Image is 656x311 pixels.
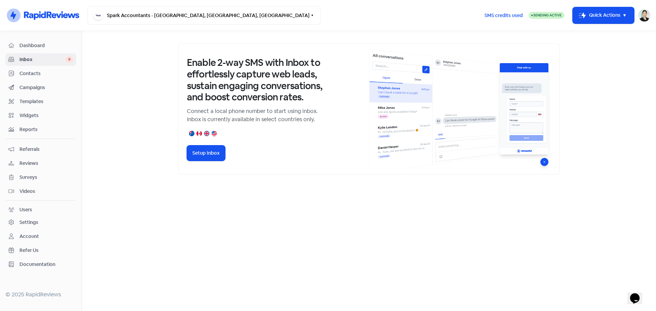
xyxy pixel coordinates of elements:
[5,244,76,257] a: Refer Us
[19,56,66,63] span: Inbox
[5,185,76,198] a: Videos
[5,67,76,80] a: Contacts
[66,56,73,63] span: 0
[19,188,73,195] span: Videos
[479,11,529,18] a: SMS credits used
[5,203,76,216] a: Users
[5,123,76,136] a: Reports
[19,247,73,254] span: Refer Us
[19,42,73,49] span: Dashboard
[638,9,651,22] img: User
[19,206,32,213] div: Users
[19,174,73,181] span: Surveys
[533,13,562,17] span: Sending Active
[204,131,209,136] img: united-kingdom.png
[5,53,76,66] a: Inbox 0
[19,219,38,226] div: Settings
[5,216,76,229] a: Settings
[5,39,76,52] a: Dashboard
[484,12,523,19] span: SMS credits used
[5,157,76,170] a: Reviews
[573,7,634,24] button: Quick Actions
[187,107,324,124] p: Connect a local phone number to start using inbox. Inbox is currently available in select countri...
[19,84,73,91] span: Campaigns
[369,49,551,169] img: inbox-default-image-2.png
[19,160,73,167] span: Reviews
[5,230,76,243] a: Account
[19,126,73,133] span: Reports
[5,143,76,156] a: Referrals
[19,112,73,119] span: Widgets
[189,131,194,136] img: australia.png
[196,131,202,136] img: canada.png
[19,261,73,268] span: Documentation
[87,6,321,25] button: Spark Accountants - [GEOGRAPHIC_DATA], [GEOGRAPHIC_DATA], [GEOGRAPHIC_DATA]
[19,233,39,240] div: Account
[5,291,76,299] div: © 2025 RapidReviews
[187,145,225,161] button: Setup Inbox
[19,70,73,77] span: Contacts
[19,98,73,105] span: Templates
[187,57,324,103] h3: Enable 2-way SMS with Inbox to effortlessly capture web leads, sustain engaging conversations, an...
[5,171,76,184] a: Surveys
[5,95,76,108] a: Templates
[211,131,217,136] img: united-states.png
[627,284,649,304] iframe: chat widget
[5,258,76,271] a: Documentation
[19,146,73,153] span: Referrals
[5,109,76,122] a: Widgets
[5,81,76,94] a: Campaigns
[529,11,564,19] a: Sending Active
